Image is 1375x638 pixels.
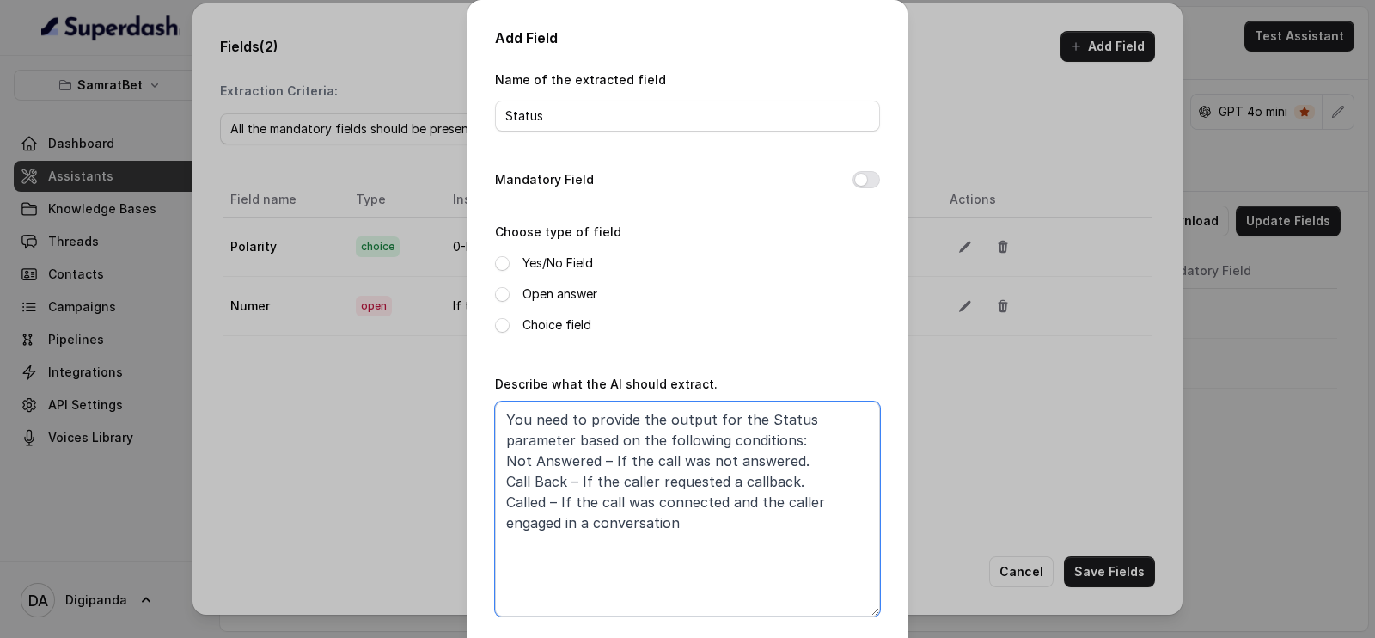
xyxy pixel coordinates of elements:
label: Choice field [522,315,591,335]
label: Choose type of field [495,224,621,239]
label: Mandatory Field [495,169,594,190]
label: Open answer [522,284,597,304]
h2: Add Field [495,28,880,48]
label: Yes/No Field [522,253,593,273]
label: Name of the extracted field [495,72,666,87]
label: Describe what the AI should extract. [495,377,718,391]
textarea: You need to provide the output for the Status parameter based on the following conditions: Not An... [495,402,880,617]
